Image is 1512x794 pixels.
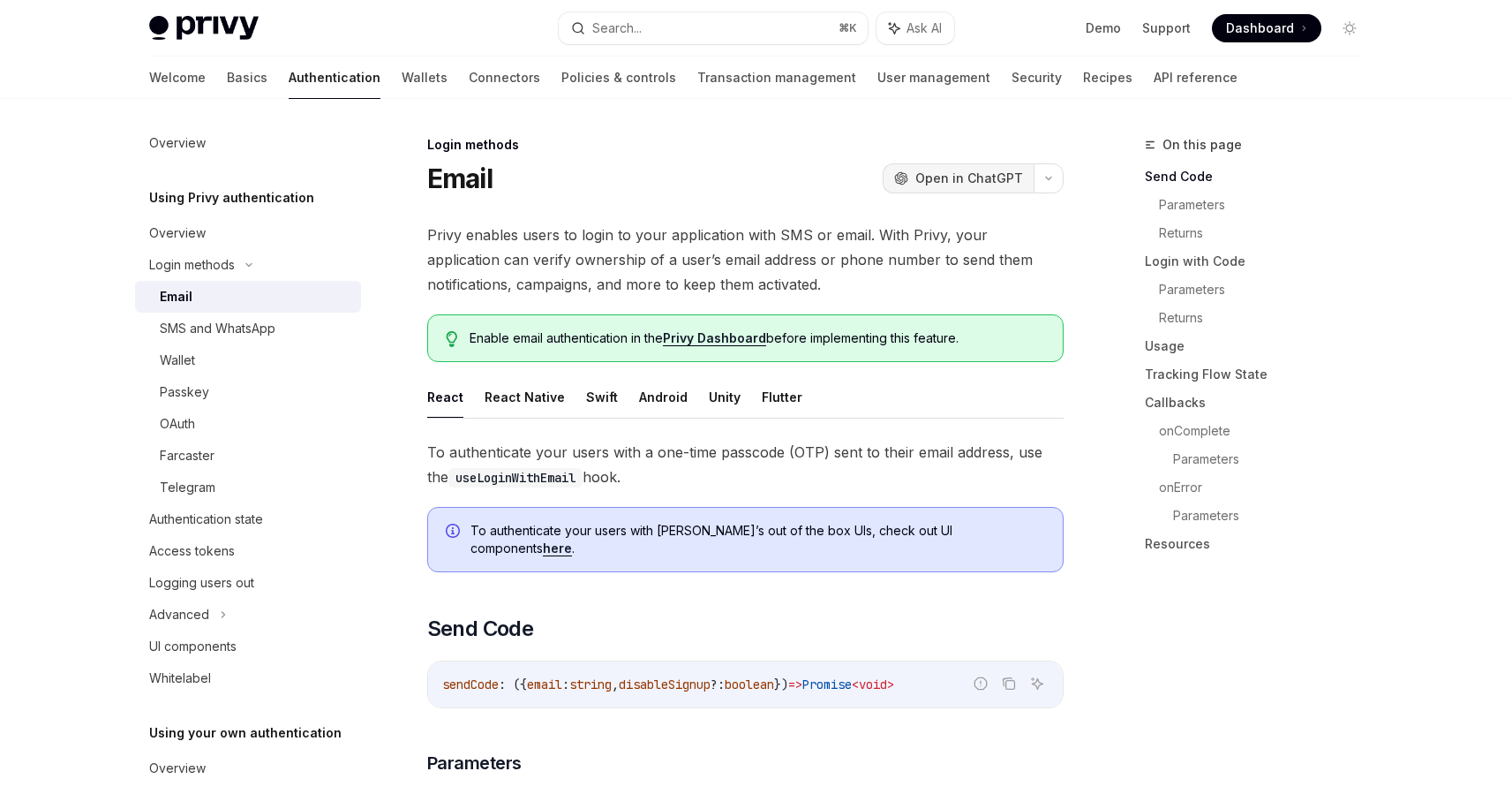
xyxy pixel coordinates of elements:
[877,57,990,99] a: User management
[569,677,612,692] span: string
[725,677,774,692] span: boolean
[227,57,267,99] a: Basics
[839,21,857,35] span: ⌘ K
[997,672,1020,695] button: Copy the contents from the code block
[135,344,361,376] a: Wallet
[149,57,206,99] a: Welcome
[1142,19,1191,37] a: Support
[446,331,458,347] svg: Tip
[1212,14,1321,42] a: Dashboard
[1145,332,1378,360] a: Usage
[1173,502,1378,530] a: Parameters
[1086,19,1121,37] a: Demo
[876,12,954,44] button: Ask AI
[149,758,206,779] div: Overview
[709,376,741,418] button: Unity
[149,254,235,276] div: Login methods
[149,636,237,657] div: UI components
[149,187,314,208] h5: Using Privy authentication
[470,329,1044,347] span: Enable email authentication in the before implementing this feature.
[427,136,1064,154] div: Login methods
[470,522,1045,557] span: To authenticate your users with [PERSON_NAME]’s out of the box UIs, check out UI components .
[135,376,361,408] a: Passkey
[969,672,992,695] button: Report incorrect code
[697,57,856,99] a: Transaction management
[427,615,534,643] span: Send Code
[485,376,565,418] button: React Native
[289,57,380,99] a: Authentication
[527,677,562,692] span: email
[561,57,676,99] a: Policies & controls
[135,662,361,694] a: Whitelabel
[160,286,192,307] div: Email
[149,668,211,689] div: Whitelabel
[427,751,522,775] span: Parameters
[149,509,263,530] div: Authentication state
[160,318,275,339] div: SMS and WhatsApp
[887,677,894,692] span: >
[1162,134,1242,155] span: On this page
[1145,247,1378,276] a: Login with Code
[149,604,209,625] div: Advanced
[160,477,215,498] div: Telegram
[135,567,361,599] a: Logging users out
[1012,57,1062,99] a: Security
[859,677,887,692] span: void
[1026,672,1049,695] button: Ask AI
[586,376,618,418] button: Swift
[1083,57,1132,99] a: Recipes
[149,722,342,744] h5: Using your own authentication
[135,503,361,535] a: Authentication state
[160,350,195,371] div: Wallet
[1145,389,1378,417] a: Callbacks
[612,677,619,692] span: ,
[427,376,463,418] button: React
[663,330,766,346] a: Privy Dashboard
[1159,417,1378,445] a: onComplete
[852,677,859,692] span: <
[762,376,802,418] button: Flutter
[135,217,361,249] a: Overview
[135,440,361,472] a: Farcaster
[1226,19,1294,37] span: Dashboard
[135,472,361,503] a: Telegram
[149,223,206,244] div: Overview
[619,677,711,692] span: disableSignup
[1154,57,1237,99] a: API reference
[1335,14,1364,42] button: Toggle dark mode
[774,677,788,692] span: })
[427,440,1064,489] span: To authenticate your users with a one-time passcode (OTP) sent to their email address, use the hook.
[543,541,572,556] a: here
[135,313,361,344] a: SMS and WhatsApp
[427,223,1064,297] span: Privy enables users to login to your application with SMS or email. With Privy, your application ...
[802,677,852,692] span: Promise
[149,132,206,154] div: Overview
[1145,163,1378,191] a: Send Code
[135,127,361,159] a: Overview
[442,677,499,692] span: sendCode
[639,376,688,418] button: Android
[160,382,209,403] div: Passkey
[1145,360,1378,389] a: Tracking Flow State
[135,535,361,567] a: Access tokens
[149,16,259,41] img: light logo
[559,12,868,44] button: Search...⌘K
[135,631,361,662] a: UI components
[135,752,361,784] a: Overview
[149,541,235,562] div: Access tokens
[448,468,583,488] code: useLoginWithEmail
[402,57,448,99] a: Wallets
[562,677,569,692] span: :
[883,163,1034,193] button: Open in ChatGPT
[160,445,214,466] div: Farcaster
[446,524,463,541] svg: Info
[1159,473,1378,502] a: onError
[469,57,540,99] a: Connectors
[711,677,725,692] span: ?:
[1159,304,1378,332] a: Returns
[1159,276,1378,304] a: Parameters
[788,677,802,692] span: =>
[1159,219,1378,247] a: Returns
[135,408,361,440] a: OAuth
[592,18,642,39] div: Search...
